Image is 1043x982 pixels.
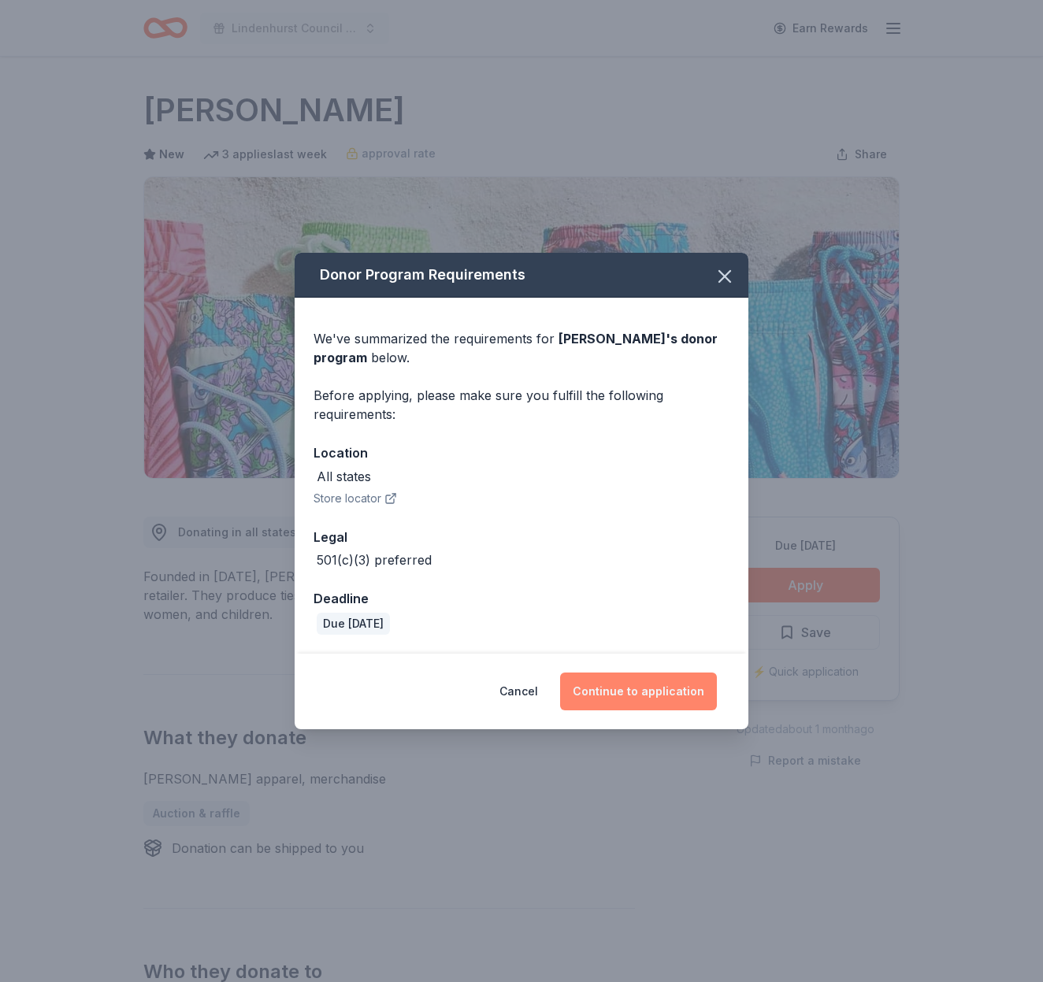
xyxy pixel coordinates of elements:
[317,550,432,569] div: 501(c)(3) preferred
[317,613,390,635] div: Due [DATE]
[295,253,748,298] div: Donor Program Requirements
[314,329,729,367] div: We've summarized the requirements for below.
[314,386,729,424] div: Before applying, please make sure you fulfill the following requirements:
[314,527,729,547] div: Legal
[314,443,729,463] div: Location
[499,673,538,710] button: Cancel
[314,588,729,609] div: Deadline
[560,673,717,710] button: Continue to application
[317,467,371,486] div: All states
[314,489,397,508] button: Store locator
